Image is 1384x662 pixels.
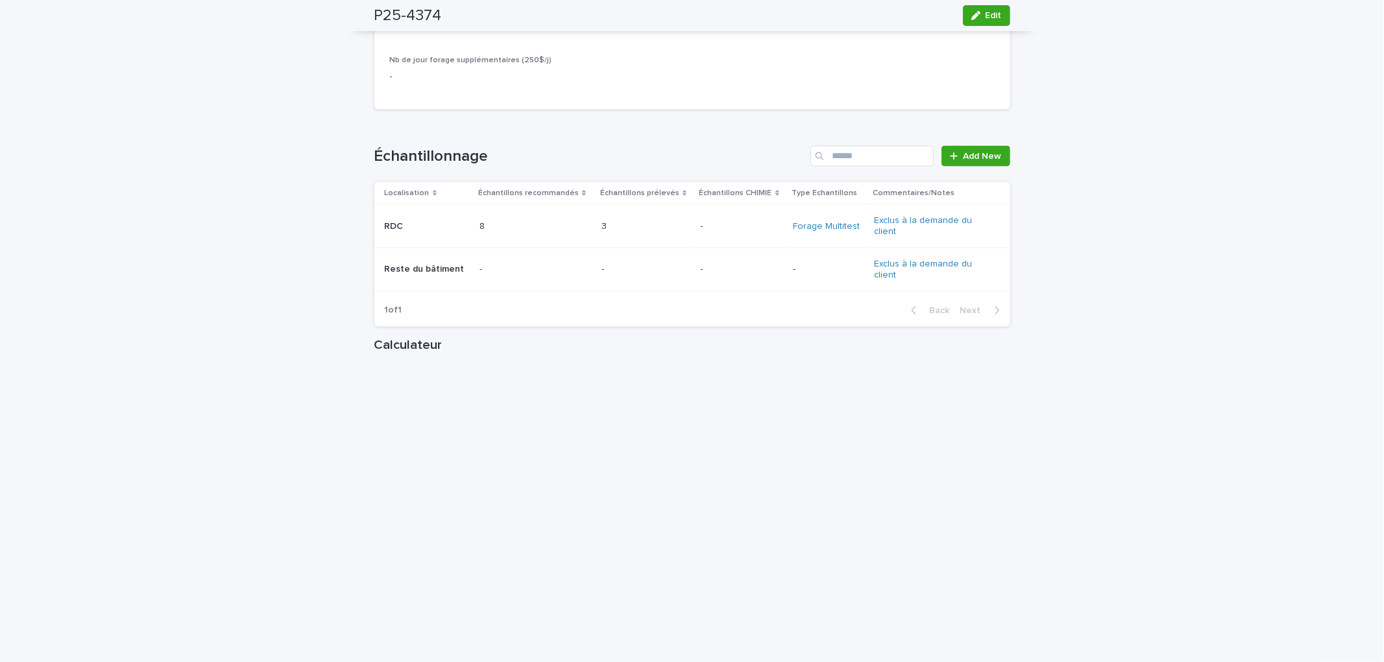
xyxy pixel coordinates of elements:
a: Exclus à la demande du client [874,215,982,237]
input: Search [810,146,934,167]
p: RDC [385,219,406,232]
p: Échantillons CHIMIE [699,186,772,200]
tr: Reste du bâtimentReste du bâtiment -- -- -- -Exclus à la demande du client [374,248,1010,291]
p: Échantillons prélevés [600,186,679,200]
span: Add New [964,152,1002,161]
h1: Échantillonnage [374,147,806,166]
span: Next [960,306,989,315]
p: Échantillons recommandés [478,186,579,200]
p: Type Echantillons [792,186,857,200]
p: 1 of 1 [374,294,413,326]
p: Localisation [385,186,430,200]
a: Add New [941,146,1010,167]
a: Forage Multitest [793,221,860,232]
button: Back [901,305,955,316]
p: - [390,70,581,84]
tr: RDCRDC 88 33 -- Forage Multitest Exclus à la demande du client [374,205,1010,248]
a: Exclus à la demande du client [874,259,982,281]
p: - [701,261,706,275]
p: - [601,261,607,275]
h1: Calculateur [374,337,1010,353]
p: - [701,219,706,232]
p: - [480,261,485,275]
p: Commentaires/Notes [873,186,954,200]
p: - [793,264,864,275]
p: 3 [601,219,609,232]
span: Edit [986,11,1002,20]
h2: P25-4374 [374,6,442,25]
p: Reste du bâtiment [385,261,467,275]
button: Next [955,305,1010,316]
button: Edit [963,5,1010,26]
span: Back [922,306,950,315]
span: Nb de jour forage supplémentaires (250$/j) [390,56,552,64]
p: 8 [480,219,487,232]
